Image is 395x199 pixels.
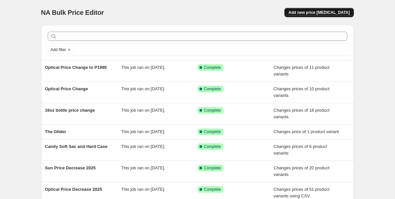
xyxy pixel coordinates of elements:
[274,86,329,98] span: Changes prices of 10 product variants
[204,65,221,70] span: Complete
[48,46,74,54] button: Add filter
[204,108,221,113] span: Complete
[288,10,350,15] span: Add new price [MEDICAL_DATA]
[45,108,95,113] span: 16oz bottle price change
[121,144,165,149] span: This job ran on [DATE].
[121,129,165,134] span: This job ran on [DATE].
[45,165,96,170] span: Sun Price Decrease 2025
[45,129,66,134] span: The Glider
[204,165,221,171] span: Complete
[204,129,221,134] span: Complete
[274,65,329,76] span: Changes prices of 11 product variants
[121,108,165,113] span: This job ran on [DATE].
[274,108,329,119] span: Changes prices of 18 product variants
[204,187,221,192] span: Complete
[121,187,165,192] span: This job ran on [DATE].
[45,86,88,91] span: Optical Price Change
[274,129,339,134] span: Changes price of 1 product variant
[45,144,108,149] span: Candy Soft Sac and Hard Case
[274,165,329,177] span: Changes prices of 20 product variants
[41,9,104,16] span: NA Bulk Price Editor
[274,144,327,156] span: Changes prices of 6 product variants
[274,187,329,198] span: Changes prices of 51 product variants using CSV
[121,86,165,91] span: This job ran on [DATE].
[204,86,221,92] span: Complete
[45,187,102,192] span: Optical Price Decrease 2025
[51,47,66,52] span: Add filter
[204,144,221,149] span: Complete
[121,65,165,70] span: This job ran on [DATE].
[284,8,354,17] button: Add new price [MEDICAL_DATA]
[121,165,165,170] span: This job ran on [DATE].
[45,65,107,70] span: Optical Price Change to P1995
